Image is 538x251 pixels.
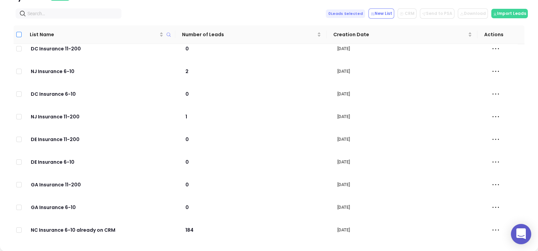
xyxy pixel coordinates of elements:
p: 0 [184,45,326,52]
p: [DATE] [337,113,478,120]
p: [DATE] [337,227,478,233]
p: 0 [184,90,326,98]
p: 1 [184,113,326,120]
p: 184 [184,226,326,234]
p: 0 [184,136,326,143]
span: 0 Leads Selected [326,9,365,18]
p: NJ Insurance 11-200 [30,113,172,120]
p: [DATE] [337,68,478,75]
th: Number of Leads [175,25,326,44]
input: Search… [27,10,112,17]
span: List Name [30,31,158,38]
button: Download [458,8,488,19]
p: 0 [184,181,326,188]
p: [DATE] [337,204,478,211]
th: Creation Date [327,25,477,44]
p: GA Insurance 6-10 [30,204,172,211]
p: [DATE] [337,45,478,52]
p: 0 [184,158,326,166]
p: DC Insurance 11-200 [30,45,172,52]
button: New List [368,8,394,19]
p: DC Insurance 6-10 [30,90,172,98]
p: DE Insurance 11-200 [30,136,172,143]
button: Import Leads [491,9,528,18]
th: List Name [24,25,175,44]
p: [DATE] [337,181,478,188]
button: Send to PSA [420,8,454,19]
th: Actions [477,25,518,44]
p: DE Insurance 6-10 [30,158,172,166]
p: GA Insurance 11-200 [30,181,172,188]
p: 2 [184,68,326,75]
p: [DATE] [337,91,478,97]
p: [DATE] [337,159,478,165]
button: CRM [398,8,417,19]
span: Creation Date [333,31,467,38]
p: 0 [184,204,326,211]
p: NJ Insurance 6-10 [30,68,172,75]
p: [DATE] [337,136,478,143]
span: Number of Leads [182,31,315,38]
p: NC Insurance 6-10 already on CRM [30,226,172,234]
